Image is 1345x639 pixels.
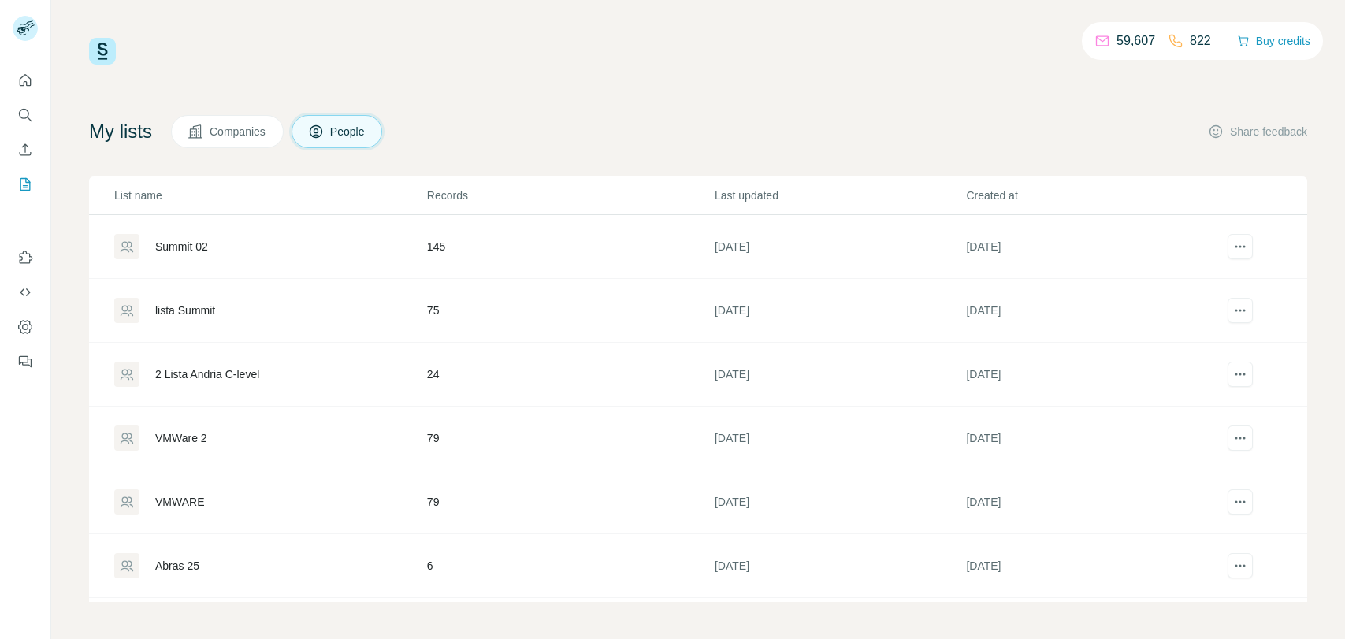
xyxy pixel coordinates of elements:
[13,66,38,95] button: Quick start
[714,279,965,343] td: [DATE]
[715,188,964,203] p: Last updated
[965,343,1217,407] td: [DATE]
[155,558,199,574] div: Abras 25
[1228,553,1253,578] button: actions
[714,407,965,470] td: [DATE]
[1228,489,1253,515] button: actions
[1116,32,1155,50] p: 59,607
[13,278,38,306] button: Use Surfe API
[1228,234,1253,259] button: actions
[13,347,38,376] button: Feedback
[426,343,714,407] td: 24
[155,494,204,510] div: VMWARE
[426,407,714,470] td: 79
[330,124,366,139] span: People
[714,343,965,407] td: [DATE]
[13,170,38,199] button: My lists
[13,136,38,164] button: Enrich CSV
[89,38,116,65] img: Surfe Logo
[714,215,965,279] td: [DATE]
[1190,32,1211,50] p: 822
[965,215,1217,279] td: [DATE]
[155,366,259,382] div: 2 Lista Andria C-level
[714,534,965,598] td: [DATE]
[1237,30,1310,52] button: Buy credits
[13,313,38,341] button: Dashboard
[714,470,965,534] td: [DATE]
[965,279,1217,343] td: [DATE]
[155,303,215,318] div: lista Summit
[426,279,714,343] td: 75
[1228,362,1253,387] button: actions
[155,430,207,446] div: VMWare 2
[965,534,1217,598] td: [DATE]
[13,243,38,272] button: Use Surfe on LinkedIn
[1208,124,1307,139] button: Share feedback
[426,470,714,534] td: 79
[1228,298,1253,323] button: actions
[210,124,267,139] span: Companies
[155,239,208,254] div: Summit 02
[966,188,1216,203] p: Created at
[13,101,38,129] button: Search
[1228,425,1253,451] button: actions
[426,215,714,279] td: 145
[965,470,1217,534] td: [DATE]
[426,534,714,598] td: 6
[89,119,152,144] h4: My lists
[427,188,713,203] p: Records
[965,407,1217,470] td: [DATE]
[114,188,425,203] p: List name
